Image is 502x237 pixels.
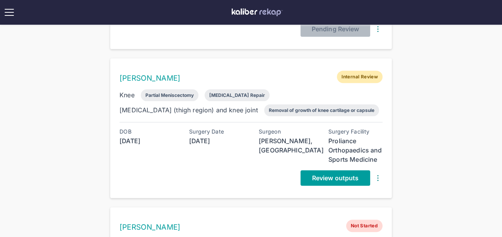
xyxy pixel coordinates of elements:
[301,21,370,37] button: Pending Review
[209,92,265,98] div: [MEDICAL_DATA] Repair
[328,136,382,164] div: Proliance Orthopaedics and Sports Medicine
[373,173,382,183] img: DotsThreeVertical.31cb0eda.svg
[120,129,174,135] div: DOB
[232,8,283,16] img: kaliber labs logo
[346,220,382,232] span: Not Started
[312,25,359,33] span: Pending Review
[337,71,382,83] span: Internal Review
[120,136,174,146] div: [DATE]
[312,174,359,182] span: Review outputs
[259,136,313,155] div: [PERSON_NAME], [GEOGRAPHIC_DATA]
[189,129,243,135] div: Surgery Date
[328,129,382,135] div: Surgery Facility
[189,136,243,146] div: [DATE]
[301,170,370,186] a: Review outputs
[145,92,194,98] div: Partial Meniscectomy
[120,90,135,100] div: Knee
[120,223,180,232] a: [PERSON_NAME]
[3,6,15,19] img: open menu icon
[373,24,382,34] img: DotsThreeVertical.31cb0eda.svg
[269,107,374,113] div: Removal of growth of knee cartilage or capsule
[120,74,180,83] a: [PERSON_NAME]
[259,129,313,135] div: Surgeon
[120,105,258,115] div: [MEDICAL_DATA] (thigh region) and knee joint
